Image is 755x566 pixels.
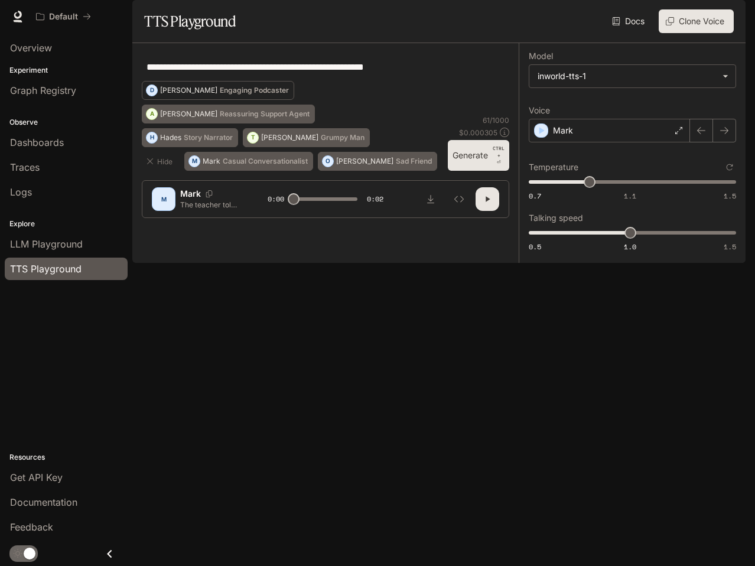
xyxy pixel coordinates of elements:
[723,161,736,174] button: Reset to default
[147,81,157,100] div: D
[529,65,736,87] div: inworld-tts-1
[144,9,236,33] h1: TTS Playground
[189,152,200,171] div: M
[160,110,217,118] p: [PERSON_NAME]
[180,188,201,200] p: Mark
[142,152,180,171] button: Hide
[160,134,181,141] p: Hades
[268,193,284,205] span: 0:00
[323,152,333,171] div: O
[142,81,294,100] button: D[PERSON_NAME]Engaging Podcaster
[724,242,736,252] span: 1.5
[553,125,573,136] p: Mark
[419,187,442,211] button: Download audio
[538,70,717,82] div: inworld-tts-1
[493,145,505,166] p: ⏎
[261,134,318,141] p: [PERSON_NAME]
[147,128,157,147] div: H
[31,5,96,28] button: All workspaces
[724,191,736,201] span: 1.5
[624,191,636,201] span: 1.1
[321,134,365,141] p: Grumpy Man
[529,242,541,252] span: 0.5
[447,187,471,211] button: Inspect
[459,128,497,138] p: $ 0.000305
[220,87,289,94] p: Engaging Podcaster
[147,105,157,123] div: A
[493,145,505,159] p: CTRL +
[180,200,239,210] p: The teacher told the students to disengage from their phones.
[529,163,578,171] p: Temperature
[201,190,217,197] button: Copy Voice ID
[483,115,509,125] p: 61 / 1000
[610,9,649,33] a: Docs
[529,106,550,115] p: Voice
[142,128,238,147] button: HHadesStory Narrator
[248,128,258,147] div: T
[336,158,393,165] p: [PERSON_NAME]
[529,52,553,60] p: Model
[624,242,636,252] span: 1.0
[659,9,734,33] button: Clone Voice
[396,158,432,165] p: Sad Friend
[318,152,437,171] button: O[PERSON_NAME]Sad Friend
[184,152,313,171] button: MMarkCasual Conversationalist
[49,12,78,22] p: Default
[529,191,541,201] span: 0.7
[243,128,370,147] button: T[PERSON_NAME]Grumpy Man
[154,190,173,209] div: M
[529,214,583,222] p: Talking speed
[220,110,310,118] p: Reassuring Support Agent
[223,158,308,165] p: Casual Conversationalist
[184,134,233,141] p: Story Narrator
[367,193,383,205] span: 0:02
[142,105,315,123] button: A[PERSON_NAME]Reassuring Support Agent
[448,140,509,171] button: GenerateCTRL +⏎
[203,158,220,165] p: Mark
[160,87,217,94] p: [PERSON_NAME]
